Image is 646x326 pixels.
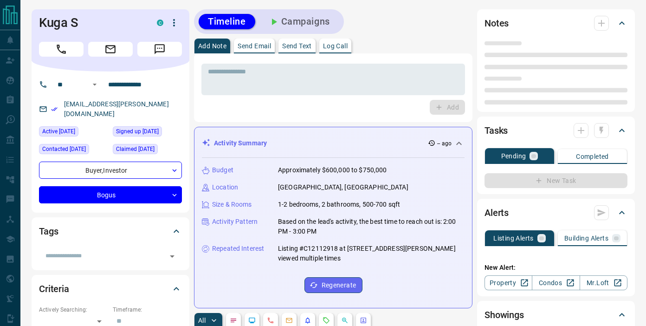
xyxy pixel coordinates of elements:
span: Active [DATE] [42,127,75,136]
h2: Notes [484,16,509,31]
span: Email [88,42,133,57]
p: Listing Alerts [493,235,534,241]
a: Property [484,275,532,290]
p: Pending [501,153,526,159]
div: Mon Jun 16 2025 [113,144,182,157]
p: Repeated Interest [212,244,264,254]
p: Completed [576,153,609,160]
button: Open [89,79,100,90]
div: Wed Sep 10 2025 [39,126,108,139]
div: Activity Summary-- ago [202,135,465,152]
svg: Opportunities [341,317,349,324]
span: Signed up [DATE] [116,127,159,136]
div: Sat Mar 11 2017 [113,126,182,139]
button: Regenerate [304,277,362,293]
a: Mr.Loft [580,275,627,290]
h2: Tasks [484,123,508,138]
p: Activity Pattern [212,217,258,227]
svg: Listing Alerts [304,317,311,324]
h2: Alerts [484,205,509,220]
p: Timeframe: [113,306,182,314]
a: Condos [532,275,580,290]
svg: Requests [323,317,330,324]
p: Actively Searching: [39,306,108,314]
div: Tags [39,220,182,242]
div: Buyer , Investor [39,162,182,179]
svg: Agent Actions [360,317,367,324]
p: Add Note [198,43,226,49]
div: Showings [484,304,627,326]
svg: Lead Browsing Activity [248,317,256,324]
p: 1-2 bedrooms, 2 bathrooms, 500-700 sqft [278,200,400,209]
div: Mon Jun 16 2025 [39,144,108,157]
span: Call [39,42,84,57]
svg: Email Verified [51,106,58,112]
p: Location [212,183,238,192]
p: Building Alerts [564,235,608,241]
h2: Tags [39,224,58,239]
h2: Showings [484,307,524,322]
span: Message [137,42,182,57]
p: Activity Summary [214,138,267,148]
h2: Criteria [39,281,69,296]
p: Budget [212,165,233,175]
p: All [198,317,206,324]
p: Send Email [238,43,271,49]
p: Send Text [282,43,312,49]
p: Size & Rooms [212,200,252,209]
div: Tasks [484,119,627,142]
div: Notes [484,12,627,34]
h1: Kuga S [39,15,143,30]
p: [GEOGRAPHIC_DATA], [GEOGRAPHIC_DATA] [278,183,408,192]
p: Approximately $600,000 to $750,000 [278,165,387,175]
div: Criteria [39,278,182,300]
svg: Calls [267,317,274,324]
span: Contacted [DATE] [42,144,86,154]
a: [EMAIL_ADDRESS][PERSON_NAME][DOMAIN_NAME] [64,100,169,117]
svg: Notes [230,317,237,324]
div: condos.ca [157,20,163,26]
button: Campaigns [259,14,339,29]
p: New Alert: [484,263,627,273]
button: Open [166,250,179,263]
svg: Emails [285,317,293,324]
div: Alerts [484,202,627,224]
button: Timeline [199,14,255,29]
div: Bogus [39,186,182,203]
p: Log Call [323,43,348,49]
span: Claimed [DATE] [116,144,155,154]
p: -- ago [437,139,452,148]
p: Based on the lead's activity, the best time to reach out is: 2:00 PM - 3:00 PM [278,217,465,236]
p: Listing #C12112918 at [STREET_ADDRESS][PERSON_NAME] viewed multiple times [278,244,465,263]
